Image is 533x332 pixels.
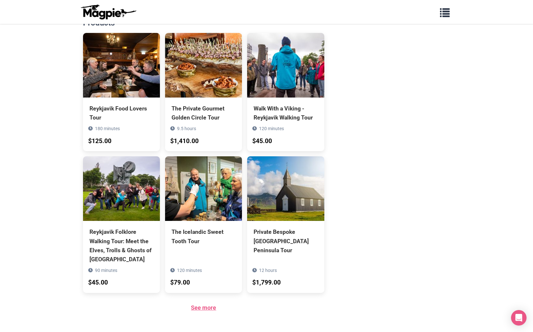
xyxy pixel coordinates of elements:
a: Private Bespoke [GEOGRAPHIC_DATA] Peninsula Tour 12 hours $1,799.00 [247,156,324,284]
span: 12 hours [259,268,277,273]
div: $1,410.00 [170,136,199,146]
div: $125.00 [88,136,111,146]
div: Open Intercom Messenger [511,310,527,326]
img: The Icelandic Sweet Tooth Tour [165,156,242,221]
img: The Private Gourmet Golden Circle Tour [165,33,242,98]
a: See more [191,304,216,311]
a: The Private Gourmet Golden Circle Tour 9.5 hours $1,410.00 [165,33,242,151]
div: $45.00 [88,278,108,288]
span: 90 minutes [95,268,117,273]
span: 9.5 hours [177,126,196,131]
img: Reykjavik Food Lovers Tour [83,33,160,98]
img: Reykjavik Folklore Walking Tour: Meet the Elves, Trolls & Ghosts of Iceland [83,156,160,221]
img: Walk With a Viking - Reykjavik Walking Tour [247,33,324,98]
span: 120 minutes [259,126,284,131]
img: Private Bespoke Snaefellsnes Peninsula Tour [247,156,324,221]
div: $79.00 [170,278,190,288]
a: Reykjavik Food Lovers Tour 180 minutes $125.00 [83,33,160,151]
a: Reykjavik Folklore Walking Tour: Meet the Elves, Trolls & Ghosts of [GEOGRAPHIC_DATA] 90 minutes ... [83,156,160,293]
span: 120 minutes [177,268,202,273]
div: $1,799.00 [252,278,281,288]
div: $45.00 [252,136,272,146]
a: Walk With a Viking - Reykjavik Walking Tour 120 minutes $45.00 [247,33,324,151]
a: The Icelandic Sweet Tooth Tour 120 minutes $79.00 [165,156,242,275]
div: Reykjavik Food Lovers Tour [89,104,153,122]
div: Reykjavik Folklore Walking Tour: Meet the Elves, Trolls & Ghosts of [GEOGRAPHIC_DATA] [89,227,153,264]
div: The Private Gourmet Golden Circle Tour [172,104,235,122]
span: 180 minutes [95,126,120,131]
div: Walk With a Viking - Reykjavik Walking Tour [254,104,318,122]
img: logo-ab69f6fb50320c5b225c76a69d11143b.png [79,4,137,20]
div: Private Bespoke [GEOGRAPHIC_DATA] Peninsula Tour [254,227,318,254]
div: The Icelandic Sweet Tooth Tour [172,227,235,245]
